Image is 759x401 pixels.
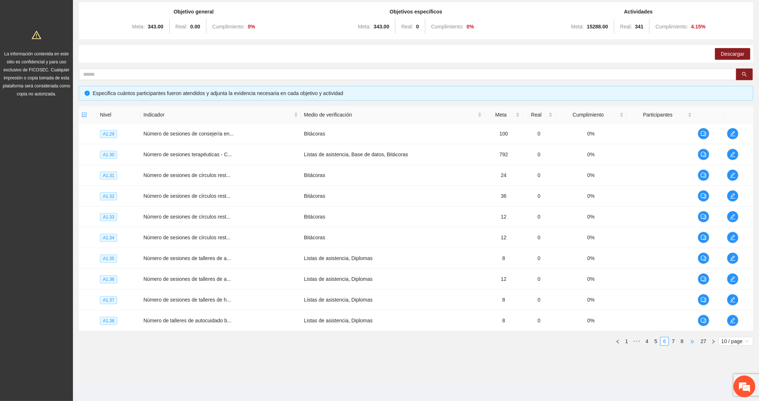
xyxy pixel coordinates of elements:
[143,276,231,282] span: Número de sesiones de talleres de a...
[698,211,709,223] button: comment
[719,337,753,346] div: Page Size
[100,213,117,221] span: A1.33
[630,111,686,119] span: Participantes
[622,337,631,346] li: 1
[301,207,485,227] td: Bitácoras
[523,310,555,331] td: 0
[555,227,627,248] td: 0%
[727,193,738,199] span: edit
[669,337,677,345] a: 7
[727,255,738,261] span: edit
[555,106,627,123] th: Cumplimiento
[42,97,101,171] span: Estamos en línea.
[485,144,523,165] td: 792
[727,276,738,282] span: edit
[727,152,738,157] span: edit
[736,68,753,80] button: search
[523,165,555,186] td: 0
[212,24,245,30] span: Cumplimiento:
[523,106,555,123] th: Real
[373,24,389,30] strong: 343.00
[698,315,709,326] button: comment
[466,24,474,30] strong: 0 %
[711,339,716,344] span: right
[555,144,627,165] td: 0%
[742,72,747,78] span: search
[678,337,686,345] a: 8
[727,232,739,243] button: edit
[100,172,117,180] span: A1.31
[485,269,523,290] td: 12
[148,24,163,30] strong: 343.00
[82,112,87,117] span: check-square
[32,30,41,40] span: warning
[526,111,547,119] span: Real
[301,186,485,207] td: Bitácoras
[721,50,744,58] span: Descargar
[523,186,555,207] td: 0
[698,128,709,139] button: comment
[485,310,523,331] td: 8
[485,248,523,269] td: 8
[3,51,70,97] span: La información contenida en este sitio es confidencial y para uso exclusivo de FICOSEC. Cualquier...
[190,24,200,30] strong: 0.00
[485,165,523,186] td: 24
[620,24,632,30] span: Real:
[727,318,738,323] span: edit
[727,211,739,223] button: edit
[715,48,750,60] button: Descargar
[727,131,738,137] span: edit
[555,123,627,144] td: 0%
[100,130,117,138] span: A1.29
[698,232,709,243] button: comment
[100,151,117,159] span: A1.30
[555,207,627,227] td: 0%
[100,296,117,304] span: A1.37
[100,275,117,283] span: A1.36
[301,144,485,165] td: Listas de asistencia, Base de datos, Bitácoras
[488,111,514,119] span: Meta
[627,106,695,123] th: Participantes
[727,190,739,202] button: edit
[304,111,476,119] span: Medio de verificación
[301,269,485,290] td: Listas de asistencia, Diplomas
[555,310,627,331] td: 0%
[523,123,555,144] td: 0
[140,106,301,123] th: Indicador
[485,123,523,144] td: 100
[555,290,627,310] td: 0%
[174,9,214,15] strong: Objetivo general
[678,337,686,346] li: 8
[727,128,739,139] button: edit
[143,111,293,119] span: Indicador
[727,273,739,285] button: edit
[143,297,231,303] span: Número de sesiones de talleres de h...
[485,227,523,248] td: 12
[624,9,653,15] strong: Actividades
[698,190,709,202] button: comment
[698,337,709,345] a: 27
[727,315,739,326] button: edit
[587,24,608,30] strong: 15288.00
[390,9,442,15] strong: Objetivos específicos
[727,294,739,306] button: edit
[4,199,139,224] textarea: Escriba su mensaje y pulse “Intro”
[132,24,145,30] span: Meta:
[143,193,231,199] span: Número de sesiones de círculos rest...
[651,337,660,346] li: 5
[643,337,651,346] li: 4
[727,172,738,178] span: edit
[669,337,678,346] li: 7
[301,310,485,331] td: Listas de asistencia, Diplomas
[143,131,233,137] span: Número de sesiones de consejería en...
[655,24,688,30] span: Cumplimiento:
[358,24,371,30] span: Meta:
[698,252,709,264] button: comment
[727,235,738,240] span: edit
[93,89,747,97] div: Especifica cuántos participantes fueron atendidos y adjunta la evidencia necesaria en cada objeti...
[523,144,555,165] td: 0
[485,207,523,227] td: 12
[143,214,231,220] span: Número de sesiones de círculos rest...
[38,37,123,47] div: Chatee con nosotros ahora
[698,294,709,306] button: comment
